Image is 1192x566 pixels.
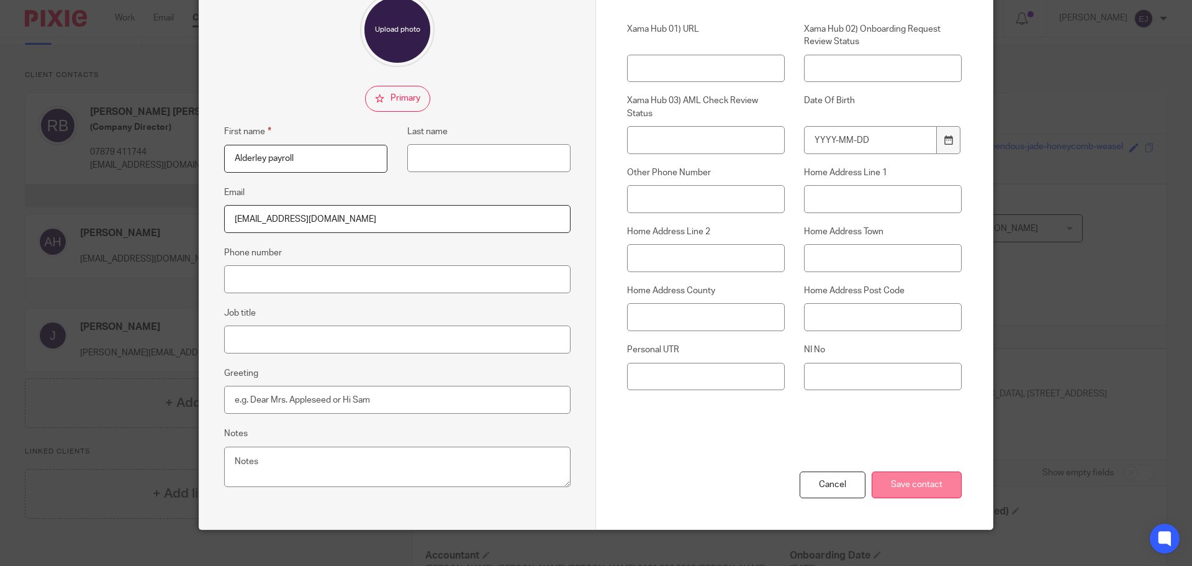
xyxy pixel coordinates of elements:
input: Save contact [872,472,962,498]
label: Home Address County [627,285,785,297]
label: Job title [224,307,256,319]
label: Email [224,186,245,199]
label: Xama Hub 03) AML Check Review Status [627,94,785,120]
label: Date Of Birth [804,94,962,120]
label: Last name [407,126,448,138]
input: YYYY-MM-DD [804,126,937,154]
label: Xama Hub 02) Onboarding Request Review Status [804,23,962,48]
label: Home Address Town [804,226,962,238]
label: Home Address Line 1 [804,167,962,179]
label: Home Address Line 2 [627,226,785,238]
label: First name [224,124,271,139]
label: Notes [224,427,248,440]
input: e.g. Dear Mrs. Appleseed or Hi Sam [224,386,571,414]
label: Other Phone Number [627,167,785,179]
label: Home Address Post Code [804,285,962,297]
label: Greeting [224,367,258,380]
label: NI No [804,344,962,356]
label: Xama Hub 01) URL [627,23,785,48]
label: Phone number [224,247,282,259]
div: Cancel [800,472,865,498]
label: Personal UTR [627,344,785,356]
